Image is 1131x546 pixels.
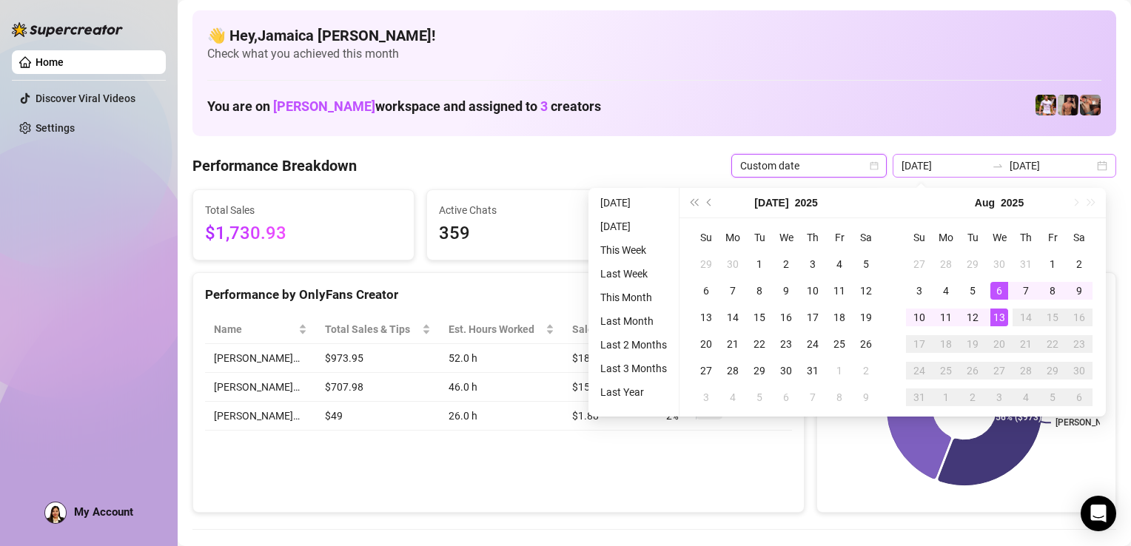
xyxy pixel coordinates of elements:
div: 12 [964,309,981,326]
td: 2025-08-03 [906,277,933,304]
td: 2025-07-03 [799,251,826,277]
div: 1 [1044,255,1061,273]
li: [DATE] [594,218,673,235]
td: 2025-08-13 [986,304,1013,331]
div: 22 [751,335,768,353]
td: 2025-08-08 [1039,277,1066,304]
td: 2025-07-25 [826,331,853,357]
td: 2025-08-23 [1066,331,1093,357]
div: 16 [1070,309,1088,326]
div: 15 [1044,309,1061,326]
div: Performance by OnlyFans Creator [205,285,792,305]
div: 20 [990,335,1008,353]
div: 6 [777,388,795,406]
th: Name [205,315,316,344]
div: 26 [857,335,875,353]
span: [PERSON_NAME] [273,98,375,114]
td: 2025-07-10 [799,277,826,304]
td: 2025-09-01 [933,384,959,411]
li: Last 2 Months [594,336,673,354]
div: 2 [857,362,875,380]
div: 17 [910,335,928,353]
div: 7 [724,282,742,300]
th: Mo [933,224,959,251]
span: Sales / Hour [572,321,637,337]
td: 2025-07-05 [853,251,879,277]
h1: You are on workspace and assigned to creators [207,98,601,115]
td: 2025-07-21 [719,331,746,357]
div: 5 [1044,388,1061,406]
div: 23 [777,335,795,353]
td: 2025-08-09 [853,384,879,411]
div: 10 [804,282,822,300]
div: 31 [1017,255,1035,273]
td: 2025-08-14 [1013,304,1039,331]
td: 2025-07-28 [933,251,959,277]
input: Start date [902,158,986,174]
img: ACg8ocLq7OsJL-yI93RXFTXESOYoS68ysI6PP8xbPLMjDywxTBGZU50=s96-c [45,502,66,523]
div: 27 [910,255,928,273]
td: 2025-07-24 [799,331,826,357]
div: 28 [724,362,742,380]
td: 2025-08-01 [1039,251,1066,277]
span: $1,730.93 [205,220,402,248]
td: 52.0 h [440,344,564,373]
td: 2025-08-05 [746,384,773,411]
div: 11 [830,282,848,300]
td: 2025-08-05 [959,277,986,304]
div: 22 [1044,335,1061,353]
span: Custom date [740,155,878,177]
div: 28 [1017,362,1035,380]
td: 46.0 h [440,373,564,402]
td: 2025-08-26 [959,357,986,384]
td: 2025-08-06 [986,277,1013,304]
button: Last year (Control + left) [685,188,702,218]
td: $1.88 [563,402,657,431]
td: 2025-07-02 [773,251,799,277]
td: 2025-08-22 [1039,331,1066,357]
td: 2025-07-15 [746,304,773,331]
div: 5 [964,282,981,300]
div: 3 [910,282,928,300]
td: 2025-07-18 [826,304,853,331]
div: 6 [1070,388,1088,406]
td: 2025-07-29 [746,357,773,384]
div: 10 [910,309,928,326]
td: 2025-07-12 [853,277,879,304]
td: 2025-08-19 [959,331,986,357]
span: calendar [870,161,879,170]
h4: 👋 Hey, Jamaica [PERSON_NAME] ! [207,25,1101,46]
td: 2025-08-30 [1066,357,1093,384]
li: [DATE] [594,194,673,212]
div: 9 [857,388,875,406]
td: 2025-08-07 [799,384,826,411]
button: Choose a year [1001,188,1024,218]
img: logo-BBDzfeDw.svg [12,22,123,37]
th: Sales / Hour [563,315,657,344]
td: 2025-08-11 [933,304,959,331]
td: [PERSON_NAME]… [205,402,316,431]
div: 29 [1044,362,1061,380]
a: Discover Viral Videos [36,92,135,104]
img: Zach [1058,95,1078,115]
div: 24 [804,335,822,353]
td: 2025-06-30 [719,251,746,277]
h4: Performance Breakdown [192,155,357,176]
li: Last Week [594,265,673,283]
div: 21 [1017,335,1035,353]
button: Choose a month [975,188,995,218]
button: Choose a month [754,188,788,218]
td: 2025-09-05 [1039,384,1066,411]
div: 8 [751,282,768,300]
td: 2025-07-07 [719,277,746,304]
div: 15 [751,309,768,326]
div: 7 [804,388,822,406]
div: 8 [830,388,848,406]
span: Active Chats [439,202,636,218]
div: 2 [1070,255,1088,273]
div: 17 [804,309,822,326]
div: 6 [697,282,715,300]
div: 13 [697,309,715,326]
div: 2 [964,388,981,406]
td: 2025-07-20 [693,331,719,357]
